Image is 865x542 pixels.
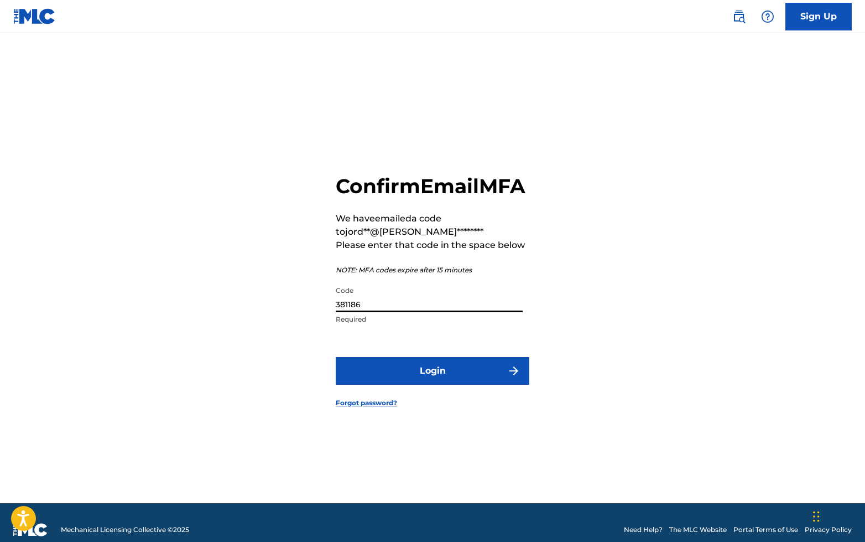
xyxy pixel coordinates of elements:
img: f7272a7cc735f4ea7f67.svg [507,364,520,378]
img: help [761,10,774,23]
a: Sign Up [785,3,852,30]
iframe: Chat Widget [810,489,865,542]
span: Mechanical Licensing Collective © 2025 [61,525,189,535]
p: Required [336,314,523,324]
img: search [732,10,746,23]
div: Drag [813,500,820,533]
p: We have emailed a code to jord**@[PERSON_NAME]******** [336,212,529,239]
a: Public Search [728,6,750,28]
div: Help [757,6,779,28]
a: Privacy Policy [805,525,852,535]
a: The MLC Website [669,525,727,535]
p: NOTE: MFA codes expire after 15 minutes [336,265,529,275]
a: Need Help? [624,525,663,535]
img: MLC Logo [13,8,56,24]
a: Portal Terms of Use [733,525,798,535]
button: Login [336,357,529,385]
a: Forgot password? [336,398,397,408]
img: logo [13,523,48,536]
h2: Confirm Email MFA [336,174,529,199]
p: Please enter that code in the space below [336,239,529,252]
